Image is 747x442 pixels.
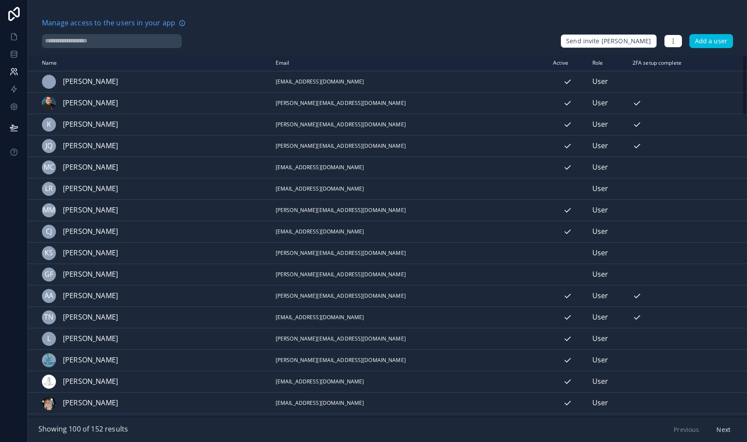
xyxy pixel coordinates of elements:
th: Role [587,55,627,71]
span: User [592,119,609,130]
span: User [592,269,609,280]
span: K [47,119,51,130]
span: CJ [46,226,52,237]
span: User [592,333,609,345]
span: User [592,397,609,409]
td: [PERSON_NAME][EMAIL_ADDRESS][DOMAIN_NAME] [270,414,548,435]
button: Send invite [PERSON_NAME] [560,34,657,48]
span: LR [45,183,53,195]
span: User [592,247,609,259]
span: User [592,205,609,216]
td: [EMAIL_ADDRESS][DOMAIN_NAME] [270,392,548,414]
span: User [592,290,609,302]
span: [PERSON_NAME] [63,226,118,237]
span: [PERSON_NAME] [63,290,118,302]
span: [PERSON_NAME] [63,76,118,87]
span: [PERSON_NAME] [63,376,118,387]
span: Showing 100 of 152 results [38,424,128,435]
span: User [592,355,609,366]
div: scrollable content [28,55,747,417]
span: [PERSON_NAME] [63,140,118,152]
button: Add a user [689,34,733,48]
span: [PERSON_NAME] [63,247,118,259]
td: [PERSON_NAME][EMAIL_ADDRESS][DOMAIN_NAME] [270,114,548,135]
td: [EMAIL_ADDRESS][DOMAIN_NAME] [270,178,548,199]
span: [PERSON_NAME] [63,312,118,323]
span: [PERSON_NAME] [63,397,118,409]
span: User [592,312,609,323]
span: [PERSON_NAME] [63,355,118,366]
td: [PERSON_NAME][EMAIL_ADDRESS][DOMAIN_NAME] [270,328,548,349]
span: User [592,376,609,387]
th: Name [28,55,270,71]
span: [PERSON_NAME] [63,119,118,130]
th: Email [270,55,548,71]
span: [PERSON_NAME] [63,97,118,109]
td: [PERSON_NAME][EMAIL_ADDRESS][DOMAIN_NAME] [270,199,548,221]
a: Manage access to the users in your app [42,17,186,29]
td: [EMAIL_ADDRESS][DOMAIN_NAME] [270,71,548,92]
span: User [592,76,609,87]
td: [EMAIL_ADDRESS][DOMAIN_NAME] [270,157,548,178]
span: MC [44,162,54,173]
span: [PERSON_NAME] [63,205,118,216]
td: [EMAIL_ADDRESS][DOMAIN_NAME] [270,221,548,242]
span: User [592,97,609,109]
td: [PERSON_NAME][EMAIL_ADDRESS][DOMAIN_NAME] [270,264,548,285]
span: KS [45,247,53,259]
span: User [592,162,609,173]
th: Active [548,55,587,71]
span: [PERSON_NAME] [63,333,118,345]
td: [PERSON_NAME][EMAIL_ADDRESS][DOMAIN_NAME] [270,285,548,306]
span: L [47,333,51,345]
span: MM [43,205,55,216]
span: [PERSON_NAME] [63,162,118,173]
span: [PERSON_NAME] [63,183,118,195]
span: TN [44,312,53,323]
span: Manage access to the users in your app [42,17,175,29]
span: JQ [45,140,52,152]
span: AA [45,290,53,302]
span: User [592,183,609,195]
td: [PERSON_NAME][EMAIL_ADDRESS][DOMAIN_NAME] [270,135,548,157]
span: User [592,140,609,152]
td: [EMAIL_ADDRESS][DOMAIN_NAME] [270,371,548,392]
span: User [592,226,609,237]
td: [PERSON_NAME][EMAIL_ADDRESS][DOMAIN_NAME] [270,349,548,371]
td: [PERSON_NAME][EMAIL_ADDRESS][DOMAIN_NAME] [270,92,548,114]
button: Next [710,422,737,437]
td: [PERSON_NAME][EMAIL_ADDRESS][DOMAIN_NAME] [270,242,548,264]
th: 2FA setup complete [627,55,718,71]
span: [PERSON_NAME] [63,269,118,280]
td: [EMAIL_ADDRESS][DOMAIN_NAME] [270,306,548,328]
span: GF [45,269,53,280]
